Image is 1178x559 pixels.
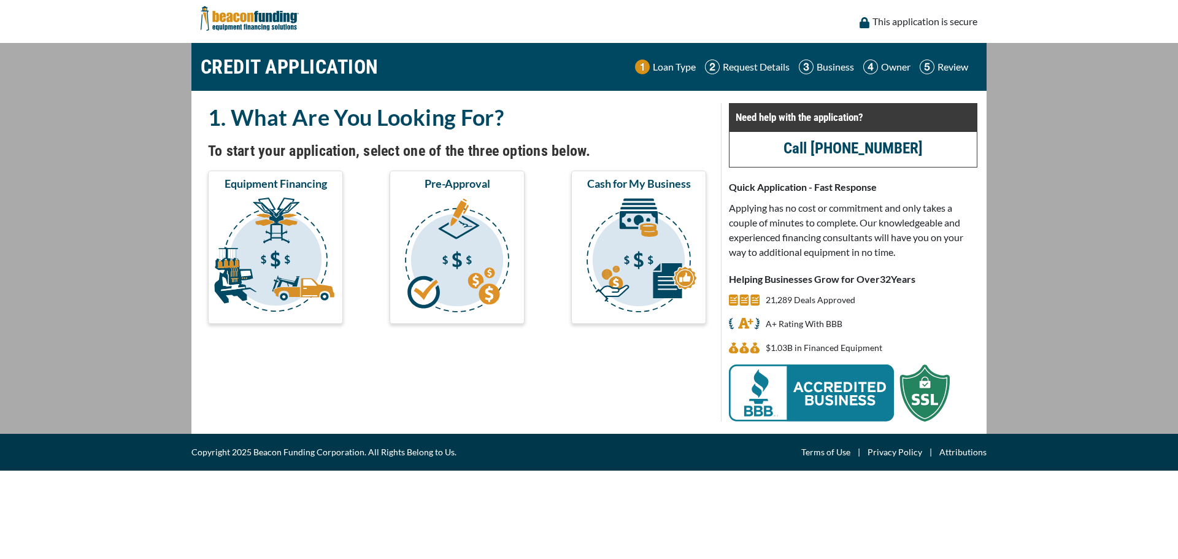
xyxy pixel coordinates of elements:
[937,60,968,74] p: Review
[868,445,922,460] a: Privacy Policy
[705,60,720,74] img: Step 2
[860,17,869,28] img: lock icon to convery security
[587,176,691,191] span: Cash for My Business
[390,171,525,324] button: Pre-Approval
[729,180,977,195] p: Quick Application - Fast Response
[574,196,704,318] img: Cash for My Business
[210,196,341,318] img: Equipment Financing
[736,110,971,125] p: Need help with the application?
[729,272,977,287] p: Helping Businesses Grow for Over Years
[729,201,977,260] p: Applying has no cost or commitment and only takes a couple of minutes to complete. Our knowledgea...
[425,176,490,191] span: Pre-Approval
[208,141,706,161] h4: To start your application, select one of the three options below.
[191,445,456,460] span: Copyright 2025 Beacon Funding Corporation. All Rights Belong to Us.
[920,60,934,74] img: Step 5
[922,445,939,460] span: |
[225,176,327,191] span: Equipment Financing
[208,103,706,131] h2: 1. What Are You Looking For?
[783,139,923,157] a: Call [PHONE_NUMBER]
[880,273,891,285] span: 32
[766,293,855,307] p: 21,289 Deals Approved
[881,60,910,74] p: Owner
[863,60,878,74] img: Step 4
[799,60,814,74] img: Step 3
[392,196,522,318] img: Pre-Approval
[850,445,868,460] span: |
[801,445,850,460] a: Terms of Use
[723,60,790,74] p: Request Details
[208,171,343,324] button: Equipment Financing
[201,49,379,85] h1: CREDIT APPLICATION
[766,317,842,331] p: A+ Rating With BBB
[635,60,650,74] img: Step 1
[766,341,882,355] p: $1.03B in Financed Equipment
[653,60,696,74] p: Loan Type
[729,364,950,422] img: BBB Acredited Business and SSL Protection
[571,171,706,324] button: Cash for My Business
[872,14,977,29] p: This application is secure
[817,60,854,74] p: Business
[939,445,987,460] a: Attributions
